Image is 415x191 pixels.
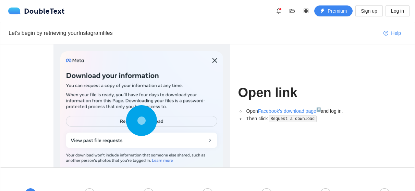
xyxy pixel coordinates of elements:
[287,5,298,16] button: folder-open
[314,5,353,16] button: thunderboltPremium
[287,8,297,14] span: folder-open
[8,8,65,14] div: DoubleText
[316,107,321,111] sup: ↗
[391,29,401,37] span: Help
[9,29,378,37] div: Let's begin by retrieving your Instagram files
[386,5,410,16] button: Log in
[301,5,312,16] button: appstore
[8,8,65,14] a: logoDoubleText
[355,5,382,16] button: Sign up
[383,31,388,36] span: question-circle
[378,28,406,39] button: question-circleHelp
[273,5,284,16] button: bell
[320,9,325,14] span: thunderbolt
[245,115,362,123] li: Then click
[258,108,321,114] a: Facebook's download page↗
[8,8,24,14] img: logo
[238,85,362,101] h1: Open link
[361,7,377,15] span: Sign up
[328,7,347,15] span: Premium
[301,8,311,14] span: appstore
[273,8,284,14] span: bell
[245,107,362,115] li: Open and log in.
[391,7,404,15] span: Log in
[269,115,317,122] code: Request a download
